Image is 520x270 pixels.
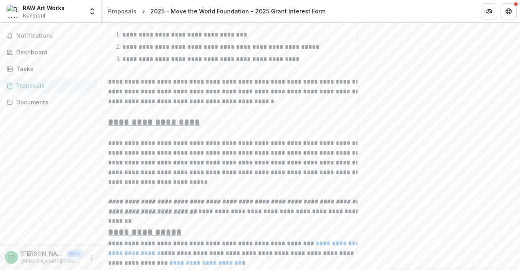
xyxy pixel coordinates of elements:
[150,7,325,15] div: 2025 - Move the World Foundation - 2025 Grant Interest Form
[16,32,95,39] span: Notifications
[108,7,136,15] div: Proposals
[23,4,65,12] div: RAW Art Works
[87,3,98,19] button: Open entity switcher
[3,29,98,42] button: Notifications
[500,3,517,19] button: Get Help
[6,5,19,18] img: RAW Art Works
[3,95,98,109] a: Documents
[21,258,83,265] p: [PERSON_NAME][EMAIL_ADDRESS][DOMAIN_NAME]
[3,45,98,59] a: Dashboard
[16,48,91,56] div: Dashboard
[16,81,91,90] div: Proposals
[23,12,45,19] span: Nonprofit
[3,62,98,76] a: Tasks
[87,253,96,262] button: More
[3,79,98,92] a: Proposals
[105,5,329,17] nav: breadcrumb
[16,98,91,106] div: Documents
[67,250,83,257] p: User
[16,65,91,73] div: Tasks
[481,3,497,19] button: Partners
[21,249,63,258] p: [PERSON_NAME]
[105,5,140,17] a: Proposals
[8,255,15,260] div: Elliot Tranter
